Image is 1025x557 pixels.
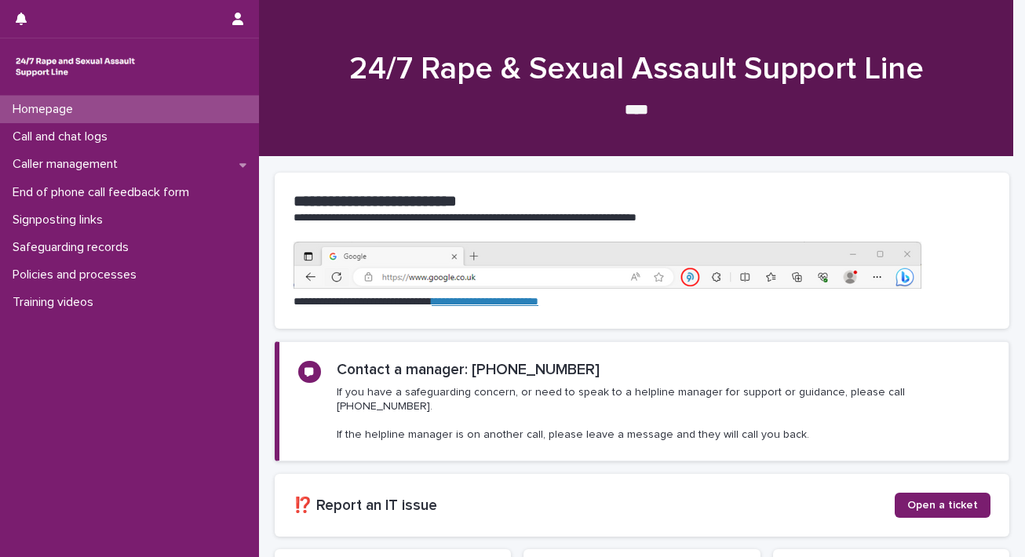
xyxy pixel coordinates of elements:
[6,268,149,282] p: Policies and processes
[13,51,138,82] img: rhQMoQhaT3yELyF149Cw
[337,361,600,379] h2: Contact a manager: [PHONE_NUMBER]
[6,213,115,228] p: Signposting links
[6,240,141,255] p: Safeguarding records
[907,500,978,511] span: Open a ticket
[294,497,895,515] h2: ⁉️ Report an IT issue
[6,185,202,200] p: End of phone call feedback form
[294,242,921,289] img: https%3A%2F%2Fcdn.document360.io%2F0deca9d6-0dac-4e56-9e8f-8d9979bfce0e%2FImages%2FDocumentation%...
[6,102,86,117] p: Homepage
[275,50,998,88] h1: 24/7 Rape & Sexual Assault Support Line
[6,157,130,172] p: Caller management
[895,493,990,518] a: Open a ticket
[337,385,990,442] p: If you have a safeguarding concern, or need to speak to a helpline manager for support or guidanc...
[6,129,120,144] p: Call and chat logs
[6,295,106,310] p: Training videos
